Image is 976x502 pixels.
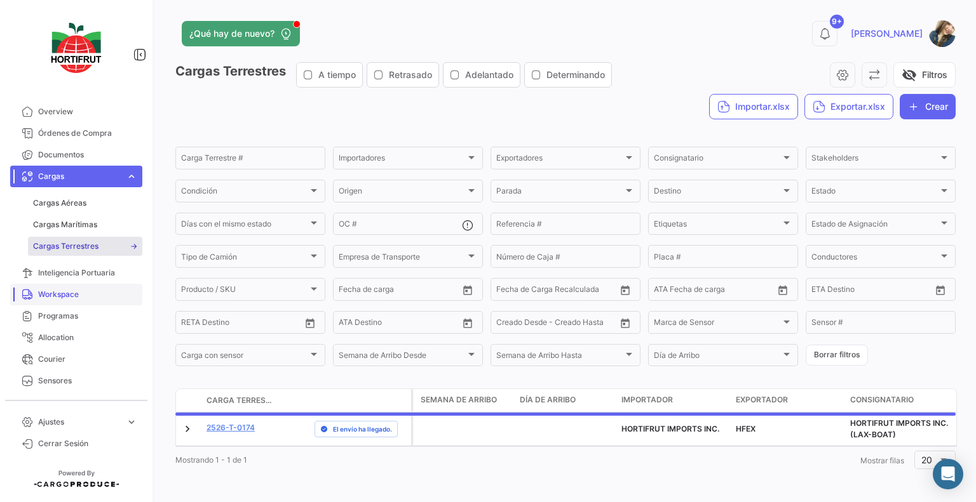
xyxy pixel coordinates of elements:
[703,287,760,296] input: ATD Hasta
[38,310,137,322] span: Programas
[182,21,300,46] button: ¿Qué hay de nuevo?
[38,106,137,117] span: Overview
[10,144,142,166] a: Documentos
[339,320,377,329] input: ATA Desde
[10,122,142,144] a: Órdenes de Compra
[413,389,515,412] datatable-header-cell: Semana de Arribo
[811,254,939,263] span: Conductores
[301,314,320,333] button: Open calendar
[851,27,923,40] span: [PERSON_NAME]
[44,15,108,81] img: logo-hortifrut.svg
[458,314,477,333] button: Open calendar
[181,320,204,329] input: Desde
[181,353,308,362] span: Carga con sensor
[525,63,611,87] button: Determinando
[370,287,428,296] input: Hasta
[339,155,466,164] span: Importadores
[278,395,309,406] datatable-header-cell: Póliza
[811,188,939,197] span: Estado
[126,416,137,428] span: expand_more
[309,395,411,406] datatable-header-cell: Estado de Envio
[811,221,939,230] span: Estado de Asignación
[806,345,868,366] button: Borrar filtros
[654,188,781,197] span: Destino
[515,389,616,412] datatable-header-cell: Día de Arribo
[496,188,623,197] span: Parada
[175,455,247,465] span: Mostrando 1 - 1 de 1
[444,63,520,87] button: Adelantado
[621,424,719,433] span: HORTIFRUT IMPORTS INC.
[654,221,781,230] span: Etiquetas
[389,69,432,81] span: Retrasado
[181,423,194,435] a: Expand/Collapse Row
[465,69,513,81] span: Adelantado
[921,454,932,465] span: 20
[520,394,576,406] span: Día de Arribo
[811,287,834,296] input: Desde
[811,155,939,164] span: Stakeholders
[339,287,362,296] input: Desde
[38,375,137,386] span: Sensores
[181,188,308,197] span: Condición
[860,456,904,465] span: Mostrar filas
[207,422,255,433] a: 2526-T-0174
[33,197,86,209] span: Cargas Aéreas
[38,332,137,343] span: Allocation
[181,221,308,230] span: Días con el mismo estado
[318,69,356,81] span: A tiempo
[367,63,438,87] button: Retrasado
[654,155,781,164] span: Consignatario
[654,320,781,329] span: Marca de Sensor
[207,395,273,406] span: Carga Terrestre #
[458,281,477,300] button: Open calendar
[496,320,547,329] input: Creado Desde
[556,320,613,329] input: Creado Hasta
[38,267,137,279] span: Inteligencia Portuaria
[850,394,914,406] span: Consignatario
[773,281,792,300] button: Open calendar
[496,155,623,164] span: Exportadores
[126,171,137,182] span: expand_more
[10,284,142,305] a: Workspace
[845,389,959,412] datatable-header-cell: Consignatario
[28,237,142,256] a: Cargas Terrestres
[893,62,956,88] button: visibility_offFiltros
[736,424,756,433] span: HFEX
[38,416,121,428] span: Ajustes
[10,327,142,348] a: Allocation
[616,389,731,412] datatable-header-cell: Importador
[189,27,274,40] span: ¿Qué hay de nuevo?
[38,438,137,449] span: Cerrar Sesión
[38,149,137,161] span: Documentos
[10,262,142,284] a: Inteligencia Portuaria
[28,215,142,234] a: Cargas Marítimas
[933,459,963,489] div: Abrir Intercom Messenger
[900,94,956,119] button: Crear
[339,188,466,197] span: Origen
[181,254,308,263] span: Tipo de Camión
[616,314,635,333] button: Open calendar
[654,353,781,362] span: Día de Arribo
[546,69,605,81] span: Determinando
[38,128,137,139] span: Órdenes de Compra
[929,20,956,47] img: 67520e24-8e31-41af-9406-a183c2b4e474.jpg
[33,241,98,252] span: Cargas Terrestres
[339,254,466,263] span: Empresa de Transporte
[33,219,97,230] span: Cargas Marítimas
[38,289,137,300] span: Workspace
[736,394,788,406] span: Exportador
[38,171,121,182] span: Cargas
[10,348,142,370] a: Courier
[297,63,362,87] button: A tiempo
[616,281,635,300] button: Open calendar
[175,62,616,88] h3: Cargas Terrestres
[850,418,948,439] span: HORTIFRUT IMPORTS INC. (LAX-BOAT)
[28,194,142,213] a: Cargas Aéreas
[421,394,497,406] span: Semana de Arribo
[333,424,392,434] span: El envío ha llegado.
[709,94,798,119] button: Importar.xlsx
[339,353,466,362] span: Semana de Arribo Desde
[496,353,623,362] span: Semana de Arribo Hasta
[496,287,519,296] input: Desde
[201,390,278,411] datatable-header-cell: Carga Terrestre #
